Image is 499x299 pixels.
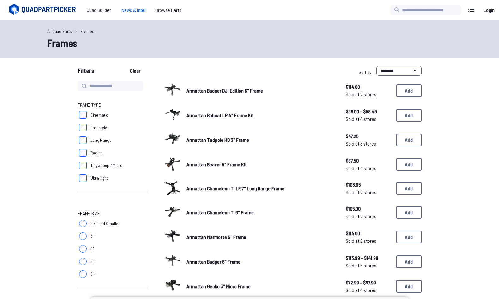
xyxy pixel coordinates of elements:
[481,4,496,16] a: Login
[125,66,146,76] button: Clear
[186,161,336,168] a: Armattan Beaver 5" Frame Kit
[346,115,391,123] span: Sold at 4 stores
[396,84,422,97] button: Add
[79,258,87,265] input: 5"
[186,137,249,143] span: Armattan Tadpole HD 3" Frame
[346,181,391,188] span: $103.95
[164,277,181,294] img: image
[90,233,94,239] span: 3"
[186,185,336,192] a: Armattan Chameleon TI LR 7" Long Range Frame
[90,137,112,143] span: Long Range
[346,230,391,237] span: $114.00
[164,155,181,172] img: image
[79,111,87,119] input: Cinematic
[186,112,254,118] span: Armattan Bobcat LR 4" Frame Kit
[79,270,87,278] input: 6"+
[79,162,87,169] input: Tinywhoop / Micro
[164,277,181,296] a: image
[164,105,181,123] img: image
[164,130,181,150] a: image
[79,149,87,157] input: Racing
[90,271,96,277] span: 6"+
[164,203,181,220] img: image
[346,262,391,269] span: Sold at 5 stores
[396,134,422,146] button: Add
[164,203,181,222] a: image
[186,259,240,265] span: Armattan Badger 6" Frame
[186,136,336,144] a: Armattan Tadpole HD 3" Frame
[90,175,108,181] span: Ultra-light
[359,69,371,75] span: Sort by
[80,28,94,34] a: Frames
[164,155,181,174] a: image
[164,81,181,100] a: image
[346,83,391,91] span: $114.00
[186,283,336,290] a: Armattan Gecko 3" Micro Frame
[346,140,391,147] span: Sold at 3 stores
[90,246,94,252] span: 4"
[116,4,150,16] a: News & Intel
[78,66,94,78] span: Filters
[346,91,391,98] span: Sold at 2 stores
[90,220,120,227] span: 2.5" and Smaller
[79,232,87,240] input: 3"
[164,81,181,99] img: image
[346,188,391,196] span: Sold at 2 stores
[346,205,391,212] span: $105.00
[186,161,247,167] span: Armattan Beaver 5" Frame Kit
[90,258,94,265] span: 5"
[346,279,391,286] span: $72.99 - $97.99
[396,182,422,195] button: Add
[396,280,422,293] button: Add
[79,174,87,182] input: Ultra-light
[346,157,391,164] span: $87.50
[78,101,101,109] span: Frame Type
[396,231,422,243] button: Add
[186,87,336,94] a: Armattan Badger DJI Edition 6" Frame
[396,158,422,171] button: Add
[90,112,108,118] span: Cinematic
[82,4,116,16] a: Quad Builder
[346,132,391,140] span: $47.25
[186,209,336,216] a: Armattan Chameleon Ti 6" Frame
[186,209,254,215] span: Armattan Chameleon Ti 6" Frame
[186,233,336,241] a: Armattan Marmotte 5" Frame
[396,206,422,219] button: Add
[186,283,251,289] span: Armattan Gecko 3" Micro Frame
[90,124,107,131] span: Freestyle
[346,237,391,245] span: Sold at 2 stores
[346,212,391,220] span: Sold at 2 stores
[164,130,181,148] img: image
[346,286,391,294] span: Sold at 4 stores
[90,150,103,156] span: Racing
[47,35,452,51] h1: Frames
[164,105,181,125] a: image
[186,111,336,119] a: Armattan Bobcat LR 4" Frame Kit
[90,162,122,169] span: Tinywhoop / Micro
[186,258,336,266] a: Armattan Badger 6" Frame
[164,181,181,196] img: image
[186,234,246,240] span: Armattan Marmotte 5" Frame
[164,179,181,198] a: image
[396,255,422,268] button: Add
[186,87,263,93] span: Armattan Badger DJI Edition 6" Frame
[346,108,391,115] span: $39.00 - $58.49
[346,254,391,262] span: $113.99 - $141.99
[164,252,181,270] img: image
[79,124,87,131] input: Freestyle
[47,28,72,34] a: All Quad Parts
[79,245,87,253] input: 4"
[164,252,181,272] a: image
[164,227,181,245] img: image
[79,220,87,227] input: 2.5" and Smaller
[164,227,181,247] a: image
[78,210,100,217] span: Frame Size
[346,164,391,172] span: Sold at 4 stores
[150,4,186,16] a: Browse Parts
[376,66,422,76] select: Sort by
[396,109,422,122] button: Add
[186,185,284,191] span: Armattan Chameleon TI LR 7" Long Range Frame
